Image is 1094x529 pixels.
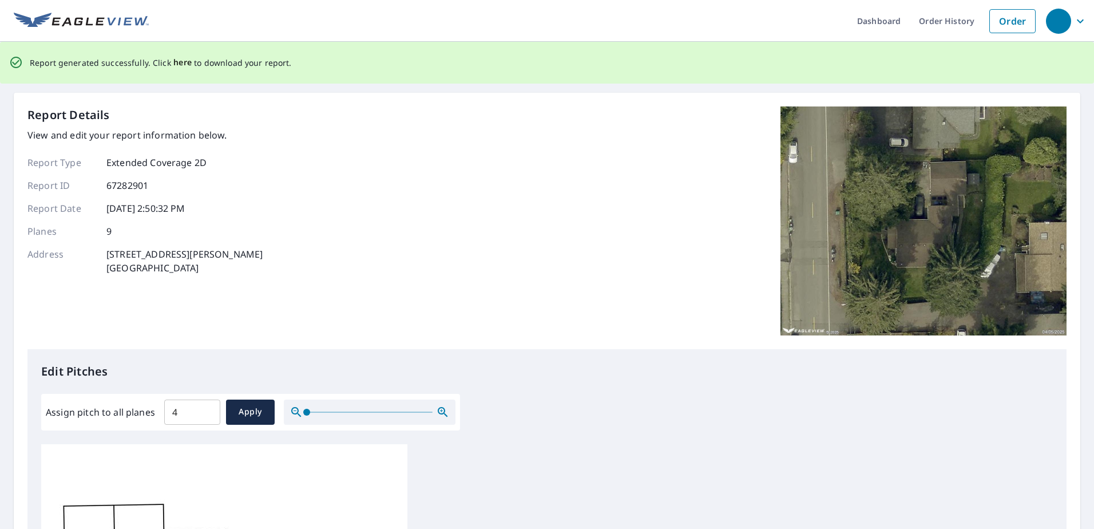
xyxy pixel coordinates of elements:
[106,247,263,275] p: [STREET_ADDRESS][PERSON_NAME] [GEOGRAPHIC_DATA]
[226,400,275,425] button: Apply
[106,156,207,169] p: Extended Coverage 2D
[27,247,96,275] p: Address
[41,363,1053,380] p: Edit Pitches
[989,9,1036,33] a: Order
[27,156,96,169] p: Report Type
[14,13,149,30] img: EV Logo
[780,106,1067,335] img: Top image
[106,179,148,192] p: 67282901
[27,106,110,124] p: Report Details
[164,396,220,428] input: 00.0
[106,224,112,238] p: 9
[27,224,96,238] p: Planes
[27,128,263,142] p: View and edit your report information below.
[27,179,96,192] p: Report ID
[46,405,155,419] label: Assign pitch to all planes
[106,202,185,215] p: [DATE] 2:50:32 PM
[173,56,192,70] button: here
[235,405,265,419] span: Apply
[27,202,96,215] p: Report Date
[30,56,292,70] p: Report generated successfully. Click to download your report.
